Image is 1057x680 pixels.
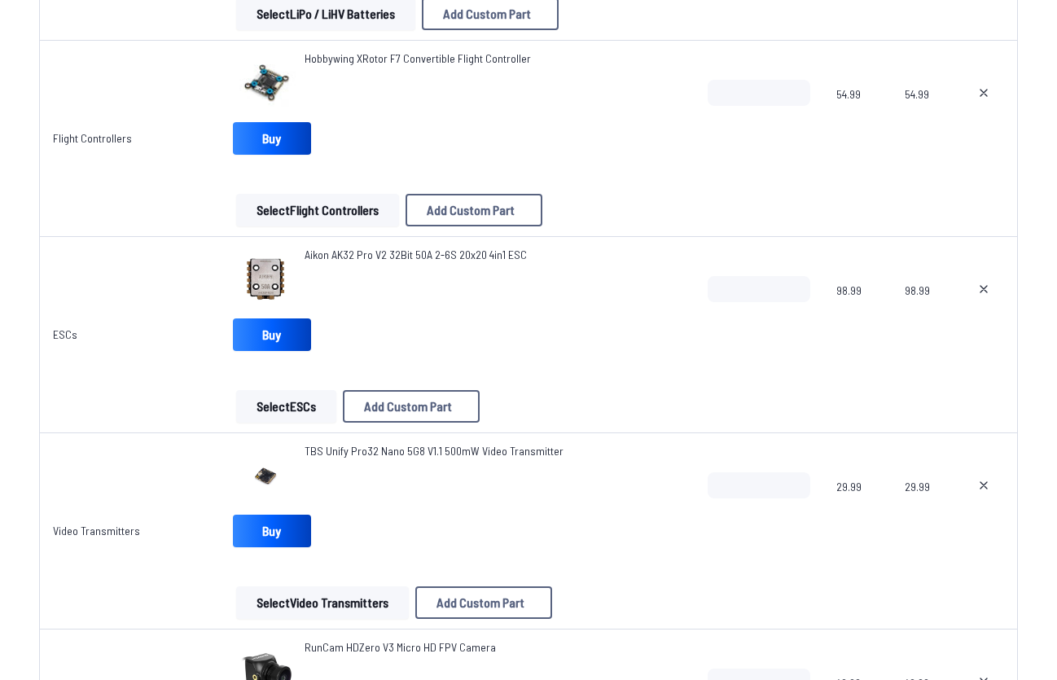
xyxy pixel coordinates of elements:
a: Buy [233,122,311,155]
span: 29.99 [905,472,937,551]
button: Add Custom Part [406,194,542,226]
a: ESCs [53,327,77,341]
img: image [233,50,298,116]
a: RunCam HDZero V3 Micro HD FPV Camera [305,639,496,656]
button: Add Custom Part [343,390,480,423]
img: image [233,443,298,508]
span: TBS Unify Pro32 Nano 5G8 V1.1 500mW Video Transmitter [305,444,564,458]
a: Aikon AK32 Pro V2 32Bit 50A 2-6S 20x20 4in1 ESC [305,247,527,263]
img: image [233,247,298,312]
span: 98.99 [905,276,937,354]
a: Flight Controllers [53,131,132,145]
span: Aikon AK32 Pro V2 32Bit 50A 2-6S 20x20 4in1 ESC [305,248,527,261]
a: SelectVideo Transmitters [233,586,412,619]
button: SelectFlight Controllers [236,194,399,226]
a: SelectESCs [233,390,340,423]
a: Buy [233,318,311,351]
span: Add Custom Part [364,400,452,413]
a: SelectFlight Controllers [233,194,402,226]
span: 98.99 [836,276,879,354]
a: Video Transmitters [53,524,140,537]
button: Add Custom Part [415,586,552,619]
span: Add Custom Part [427,204,515,217]
span: 54.99 [905,80,937,158]
span: RunCam HDZero V3 Micro HD FPV Camera [305,640,496,654]
span: 54.99 [836,80,879,158]
a: Hobbywing XRotor F7 Convertible Flight Controller [305,50,531,67]
span: 29.99 [836,472,879,551]
span: Add Custom Part [443,7,531,20]
a: TBS Unify Pro32 Nano 5G8 V1.1 500mW Video Transmitter [305,443,564,459]
span: Add Custom Part [436,596,524,609]
span: Hobbywing XRotor F7 Convertible Flight Controller [305,51,531,65]
a: Buy [233,515,311,547]
button: SelectVideo Transmitters [236,586,409,619]
button: SelectESCs [236,390,336,423]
